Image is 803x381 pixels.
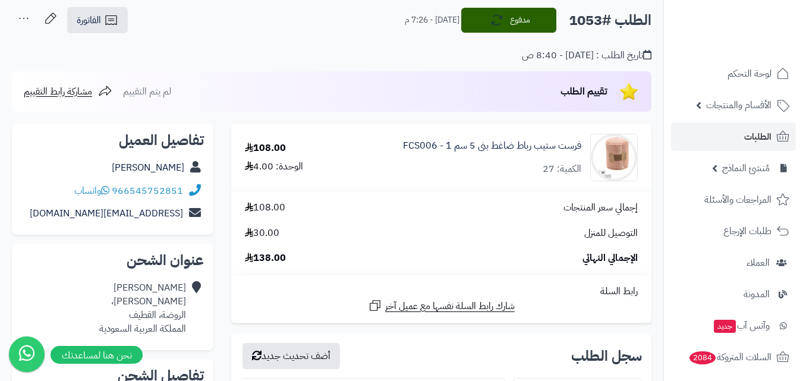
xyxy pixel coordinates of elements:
[112,160,184,175] a: [PERSON_NAME]
[571,349,642,363] h3: سجل الطلب
[704,191,771,208] span: المراجعات والأسئلة
[584,226,638,240] span: التوصيل للمنزل
[688,349,771,366] span: السلات المتروكة
[560,84,607,99] span: تقييم الطلب
[21,133,204,147] h2: تفاصيل العميل
[671,59,796,88] a: لوحة التحكم
[671,311,796,340] a: وآتس آبجديد
[99,281,186,335] div: [PERSON_NAME] [PERSON_NAME]، الروضة، القطيف المملكة العربية السعودية
[245,160,303,174] div: الوحدة: 4.00
[368,298,515,313] a: شارك رابط السلة نفسها مع عميل آخر
[123,84,171,99] span: لم يتم التقييم
[77,13,101,27] span: الفاتورة
[461,8,556,33] button: مدفوع
[245,141,286,155] div: 108.00
[591,134,637,181] img: 17220c2363f6e08c8234f698b3f8c3e1fda9d-90x90.jpg
[569,8,651,33] h2: الطلب #1053
[744,128,771,145] span: الطلبات
[671,185,796,214] a: المراجعات والأسئلة
[722,160,770,177] span: مُنشئ النماذج
[563,201,638,215] span: إجمالي سعر المنتجات
[689,351,716,364] span: 2084
[728,65,771,82] span: لوحة التحكم
[671,217,796,245] a: طلبات الإرجاع
[236,285,647,298] div: رابط السلة
[713,317,770,334] span: وآتس آب
[405,14,459,26] small: [DATE] - 7:26 م
[543,162,581,176] div: الكمية: 27
[21,253,204,267] h2: عنوان الشحن
[385,300,515,313] span: شارك رابط السلة نفسها مع عميل آخر
[714,320,736,333] span: جديد
[403,139,581,153] a: فرست ستيب رباط ضاغط بنى 5 سم FCS006 - 1
[24,84,112,99] a: مشاركة رابط التقييم
[747,254,770,271] span: العملاء
[671,122,796,151] a: الطلبات
[67,7,128,33] a: الفاتورة
[112,184,183,198] a: 966545752851
[744,286,770,303] span: المدونة
[671,280,796,308] a: المدونة
[30,206,183,221] a: [EMAIL_ADDRESS][DOMAIN_NAME]
[243,343,340,369] button: أضف تحديث جديد
[671,343,796,371] a: السلات المتروكة2084
[24,84,92,99] span: مشاركة رابط التقييم
[245,251,286,265] span: 138.00
[74,184,109,198] a: واتساب
[723,223,771,240] span: طلبات الإرجاع
[522,49,651,62] div: تاريخ الطلب : [DATE] - 8:40 ص
[245,226,279,240] span: 30.00
[706,97,771,114] span: الأقسام والمنتجات
[245,201,285,215] span: 108.00
[671,248,796,277] a: العملاء
[582,251,638,265] span: الإجمالي النهائي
